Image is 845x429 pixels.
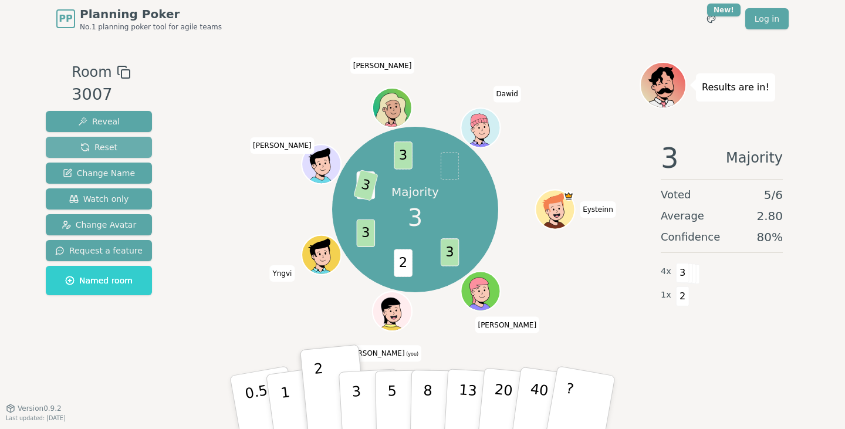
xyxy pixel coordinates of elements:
span: Watch only [69,193,129,205]
span: Change Name [63,167,135,179]
span: Named room [65,275,133,286]
span: 4 x [661,265,671,278]
p: Majority [391,184,439,200]
span: Majority [726,144,783,172]
button: Click to change your avatar [373,293,410,330]
div: New! [707,4,741,16]
button: Change Name [46,163,152,184]
span: Request a feature [55,245,143,256]
span: 2 [676,286,689,306]
span: Reset [80,141,117,153]
button: Reset [46,137,152,158]
div: 3007 [72,83,130,107]
button: New! [701,8,722,29]
span: Click to change your name [494,86,521,102]
span: 3 [440,239,459,266]
span: PP [59,12,72,26]
span: (you) [405,352,419,357]
button: Named room [46,266,152,295]
button: Change Avatar [46,214,152,235]
span: 2.80 [756,208,783,224]
span: Last updated: [DATE] [6,415,66,421]
span: Reveal [78,116,120,127]
span: Room [72,62,111,83]
p: 2 [313,360,329,424]
button: Version0.9.2 [6,404,62,413]
span: Click to change your name [250,137,315,154]
span: 3 [408,200,422,235]
p: Results are in! [702,79,769,96]
span: 5 / 6 [764,187,783,203]
span: Voted [661,187,691,203]
button: Watch only [46,188,152,210]
span: Planning Poker [80,6,222,22]
a: Log in [745,8,789,29]
span: Click to change your name [269,265,295,282]
span: 3 [356,219,375,247]
button: Request a feature [46,240,152,261]
span: Click to change your name [343,345,421,362]
span: Change Avatar [62,219,137,231]
a: PPPlanning PokerNo.1 planning poker tool for agile teams [56,6,222,32]
span: 3 [353,170,378,201]
span: 3 [661,144,679,172]
span: Average [661,208,704,224]
span: 3 [394,141,413,169]
span: 80 % [757,229,783,245]
button: Reveal [46,111,152,132]
span: Version 0.9.2 [18,404,62,413]
span: Click to change your name [350,58,415,74]
span: No.1 planning poker tool for agile teams [80,22,222,32]
span: Confidence [661,229,720,245]
span: 3 [676,263,689,283]
span: Eysteinn is the host [563,191,573,201]
span: 2 [394,249,413,277]
span: 1 x [661,289,671,302]
span: Click to change your name [475,316,539,333]
span: Click to change your name [580,201,616,218]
